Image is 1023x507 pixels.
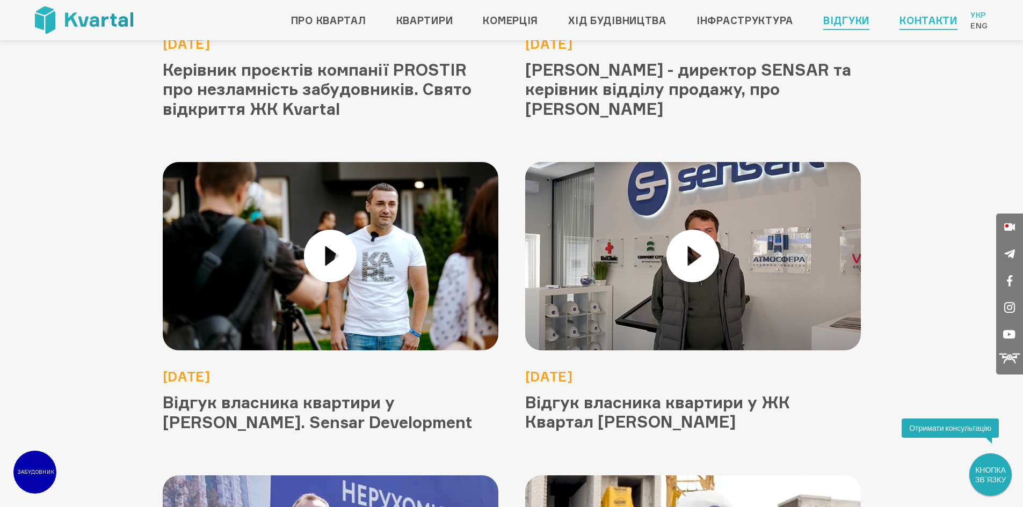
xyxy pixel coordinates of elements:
[13,451,56,494] a: ЗАБУДОВНИК
[525,60,861,119] h2: [PERSON_NAME] - директор SENSAR та керівник відділу продажу, про [PERSON_NAME]
[970,454,1011,495] div: КНОПКА ЗВ`ЯЗКУ
[970,10,988,20] a: Укр
[970,20,988,31] a: Eng
[163,393,498,432] h2: Відгук власника квартири у [PERSON_NAME]. Sensar Development
[823,12,869,29] a: Відгуки
[163,369,498,385] div: [DATE]
[525,393,861,432] h2: Відгук власника квартири у ЖК Квартал [PERSON_NAME]
[396,12,453,29] a: Квартири
[525,369,861,385] div: [DATE]
[483,12,538,29] a: Комерція
[18,469,54,475] text: ЗАБУДОВНИК
[568,12,666,29] a: Хід будівництва
[902,418,999,438] div: Отримати консультацію
[525,162,861,432] a: [DATE]Відгук власника квартири у ЖК Квартал [PERSON_NAME]
[291,12,366,29] a: Про квартал
[35,6,133,34] img: Kvartal
[163,162,498,432] a: [DATE]Відгук власника квартири у [PERSON_NAME]. Sensar Development
[696,12,793,29] a: Інфраструктура
[163,60,498,119] h2: Керівник проєктів компанії PROSTIR про незламність забудовників. Свято відкриття ЖК Kvartal
[899,12,957,29] a: Контакти
[525,36,861,52] div: [DATE]
[163,36,498,52] div: [DATE]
